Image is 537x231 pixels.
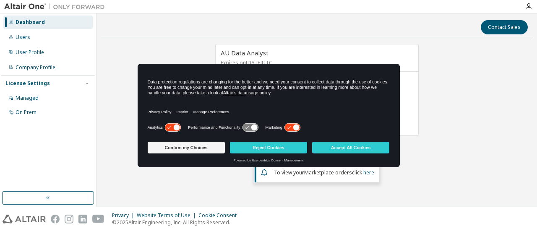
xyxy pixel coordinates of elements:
div: Website Terms of Use [137,212,198,219]
a: here [363,169,374,176]
span: AU Data Analyst [221,49,268,57]
span: To view your click [274,169,374,176]
div: Cookie Consent [198,212,242,219]
img: linkedin.svg [78,215,87,223]
div: Dashboard [16,19,45,26]
em: Marketplace orders [304,169,352,176]
img: Altair One [4,3,109,11]
div: On Prem [16,109,36,116]
p: Expires on [DATE] UTC [221,59,411,66]
p: © 2025 Altair Engineering, Inc. All Rights Reserved. [112,219,242,226]
div: User Profile [16,49,44,56]
div: Company Profile [16,64,55,71]
div: Privacy [112,212,137,219]
div: Users [16,34,30,41]
img: youtube.svg [92,215,104,223]
img: facebook.svg [51,215,60,223]
img: instagram.svg [65,215,73,223]
button: Contact Sales [481,20,528,34]
div: Managed [16,95,39,101]
img: altair_logo.svg [3,215,46,223]
div: License Settings [5,80,50,87]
